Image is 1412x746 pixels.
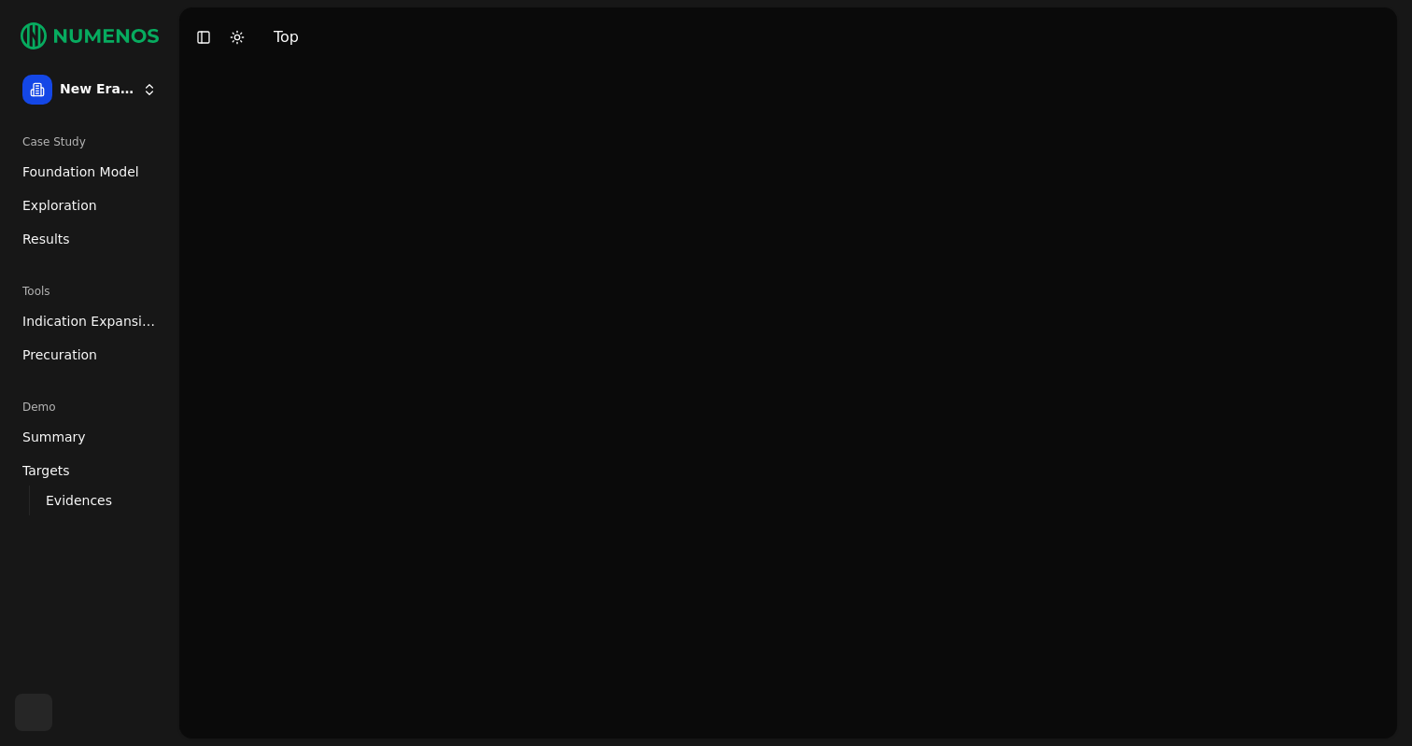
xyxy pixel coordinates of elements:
[60,81,134,98] span: New Era Therapeutics
[15,276,164,306] div: Tools
[15,190,164,220] a: Exploration
[22,345,97,364] span: Precuration
[22,428,86,446] span: Summary
[22,230,70,248] span: Results
[15,340,164,370] a: Precuration
[22,162,139,181] span: Foundation Model
[22,196,97,215] span: Exploration
[46,491,112,510] span: Evidences
[274,26,299,49] div: Top
[15,157,164,187] a: Foundation Model
[15,392,164,422] div: Demo
[191,24,217,50] button: Toggle Sidebar
[22,461,70,480] span: Targets
[15,224,164,254] a: Results
[15,306,164,336] a: Indication Expansion
[15,422,164,452] a: Summary
[15,127,164,157] div: Case Study
[15,456,164,486] a: Targets
[22,312,157,331] span: Indication Expansion
[15,67,164,112] button: New Era Therapeutics
[224,24,250,50] button: Toggle Dark Mode
[38,487,142,514] a: Evidences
